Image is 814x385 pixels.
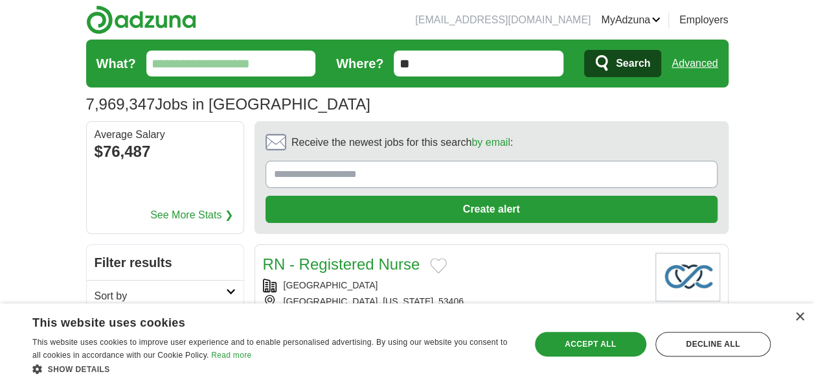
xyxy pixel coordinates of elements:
[263,279,645,292] div: [GEOGRAPHIC_DATA]
[655,332,771,356] div: Decline all
[616,51,650,76] span: Search
[263,295,645,309] div: [GEOGRAPHIC_DATA], [US_STATE], 53406
[471,137,510,148] a: by email
[655,253,720,301] img: Company logo
[95,130,236,140] div: Average Salary
[86,5,196,34] img: Adzuna logo
[86,95,370,113] h1: Jobs in [GEOGRAPHIC_DATA]
[32,362,515,375] div: Show details
[535,332,646,356] div: Accept all
[32,311,483,331] div: This website uses cookies
[87,245,243,280] h2: Filter results
[679,12,729,28] a: Employers
[211,351,251,360] a: Read more, opens a new window
[336,54,383,73] label: Where?
[96,54,136,73] label: What?
[415,12,591,28] li: [EMAIL_ADDRESS][DOMAIN_NAME]
[672,51,718,76] a: Advanced
[291,135,513,150] span: Receive the newest jobs for this search :
[95,288,226,304] h2: Sort by
[795,312,804,322] div: Close
[430,258,447,274] button: Add to favorite jobs
[48,365,110,374] span: Show details
[32,338,507,360] span: This website uses cookies to improve user experience and to enable personalised advertising. By u...
[95,140,236,163] div: $76,487
[601,12,661,28] a: MyAdzuna
[150,207,233,223] a: See More Stats ❯
[263,255,420,273] a: RN - Registered Nurse
[584,50,661,77] button: Search
[266,196,718,223] button: Create alert
[86,93,155,116] span: 7,969,347
[87,280,243,312] a: Sort by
